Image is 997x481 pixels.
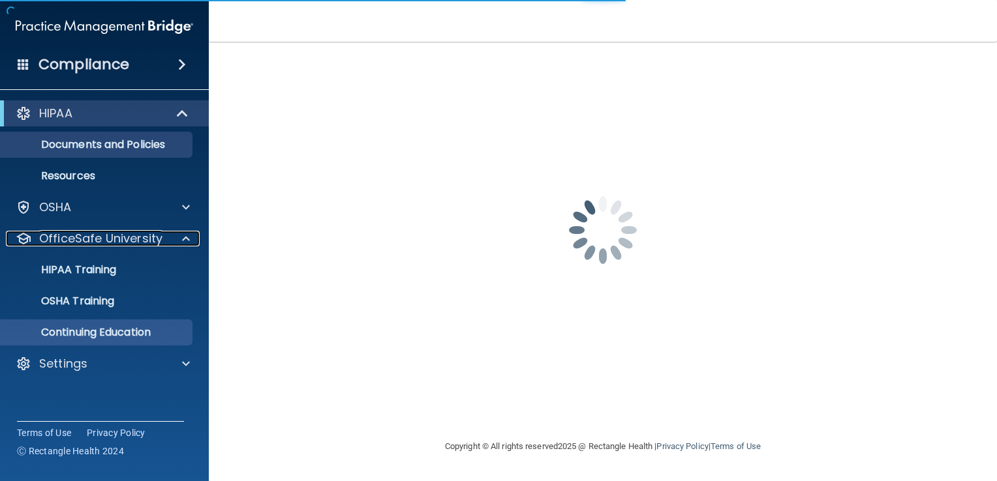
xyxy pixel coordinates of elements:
[538,165,668,295] img: spinner.e123f6fc.gif
[39,106,72,121] p: HIPAA
[87,426,146,439] a: Privacy Policy
[16,106,189,121] a: HIPAA
[16,231,190,246] a: OfficeSafe University
[39,356,87,372] p: Settings
[39,199,72,215] p: OSHA
[38,55,129,74] h4: Compliance
[365,426,841,467] div: Copyright © All rights reserved 2025 @ Rectangle Health | |
[711,441,761,451] a: Terms of Use
[17,445,124,458] span: Ⓒ Rectangle Health 2024
[8,326,187,339] p: Continuing Education
[16,356,190,372] a: Settings
[16,14,193,40] img: PMB logo
[8,263,116,276] p: HIPAA Training
[8,138,187,151] p: Documents and Policies
[16,199,190,215] a: OSHA
[656,441,708,451] a: Privacy Policy
[8,169,187,182] p: Resources
[17,426,71,439] a: Terms of Use
[39,231,162,246] p: OfficeSafe University
[8,295,114,308] p: OSHA Training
